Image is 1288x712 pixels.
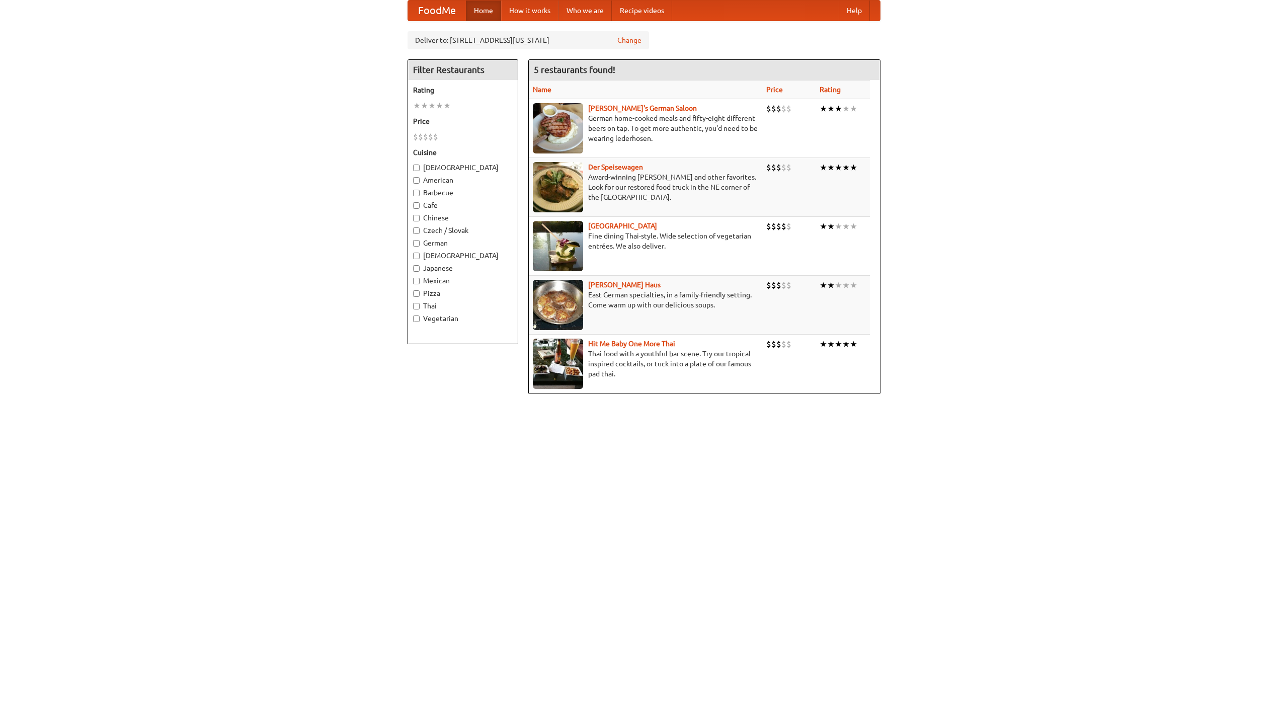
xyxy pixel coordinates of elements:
li: $ [418,131,423,142]
a: Price [766,86,783,94]
li: $ [786,339,791,350]
li: $ [786,280,791,291]
li: $ [766,339,771,350]
li: $ [781,280,786,291]
input: American [413,177,420,184]
input: [DEMOGRAPHIC_DATA] [413,253,420,259]
li: ★ [827,221,835,232]
li: $ [781,162,786,173]
li: $ [776,103,781,114]
li: ★ [827,280,835,291]
li: ★ [850,339,857,350]
p: East German specialties, in a family-friendly setting. Come warm up with our delicious soups. [533,290,758,310]
img: kohlhaus.jpg [533,280,583,330]
li: ★ [421,100,428,111]
label: Chinese [413,213,513,223]
input: Barbecue [413,190,420,196]
li: ★ [413,100,421,111]
a: Help [839,1,870,21]
a: [PERSON_NAME]'s German Saloon [588,104,697,112]
input: Chinese [413,215,420,221]
label: American [413,175,513,185]
a: Rating [820,86,841,94]
li: $ [766,162,771,173]
label: Cafe [413,200,513,210]
img: speisewagen.jpg [533,162,583,212]
li: $ [771,221,776,232]
li: ★ [835,103,842,114]
a: Hit Me Baby One More Thai [588,340,675,348]
p: German home-cooked meals and fifty-eight different beers on tap. To get more authentic, you'd nee... [533,113,758,143]
input: Japanese [413,265,420,272]
li: ★ [850,103,857,114]
p: Thai food with a youthful bar scene. Try our tropical inspired cocktails, or tuck into a plate of... [533,349,758,379]
li: $ [771,280,776,291]
li: ★ [835,162,842,173]
li: ★ [428,100,436,111]
li: $ [766,280,771,291]
li: ★ [850,221,857,232]
div: Deliver to: [STREET_ADDRESS][US_STATE] [408,31,649,49]
li: $ [433,131,438,142]
p: Award-winning [PERSON_NAME] and other favorites. Look for our restored food truck in the NE corne... [533,172,758,202]
input: Czech / Slovak [413,227,420,234]
li: ★ [820,221,827,232]
h5: Price [413,116,513,126]
a: Change [617,35,641,45]
a: [PERSON_NAME] Haus [588,281,661,289]
li: $ [776,280,781,291]
a: How it works [501,1,558,21]
input: Thai [413,303,420,309]
li: ★ [835,221,842,232]
a: Recipe videos [612,1,672,21]
li: ★ [850,162,857,173]
li: ★ [842,221,850,232]
li: ★ [842,339,850,350]
li: $ [786,221,791,232]
li: ★ [443,100,451,111]
li: $ [771,103,776,114]
h5: Rating [413,85,513,95]
input: Pizza [413,290,420,297]
li: ★ [842,103,850,114]
li: ★ [850,280,857,291]
li: $ [428,131,433,142]
li: $ [776,339,781,350]
li: ★ [820,339,827,350]
a: Who we are [558,1,612,21]
label: Japanese [413,263,513,273]
li: ★ [842,162,850,173]
li: ★ [820,280,827,291]
li: $ [776,162,781,173]
label: Czech / Slovak [413,225,513,235]
a: Der Speisewagen [588,163,643,171]
ng-pluralize: 5 restaurants found! [534,65,615,74]
input: [DEMOGRAPHIC_DATA] [413,165,420,171]
li: ★ [842,280,850,291]
li: ★ [827,339,835,350]
li: $ [781,221,786,232]
li: ★ [820,103,827,114]
a: FoodMe [408,1,466,21]
img: satay.jpg [533,221,583,271]
li: $ [766,103,771,114]
img: babythai.jpg [533,339,583,389]
img: esthers.jpg [533,103,583,153]
input: Mexican [413,278,420,284]
label: [DEMOGRAPHIC_DATA] [413,251,513,261]
input: Cafe [413,202,420,209]
h4: Filter Restaurants [408,60,518,80]
label: Pizza [413,288,513,298]
li: $ [781,339,786,350]
a: [GEOGRAPHIC_DATA] [588,222,657,230]
li: $ [771,162,776,173]
li: ★ [820,162,827,173]
li: $ [771,339,776,350]
li: ★ [827,162,835,173]
input: German [413,240,420,247]
li: $ [786,103,791,114]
